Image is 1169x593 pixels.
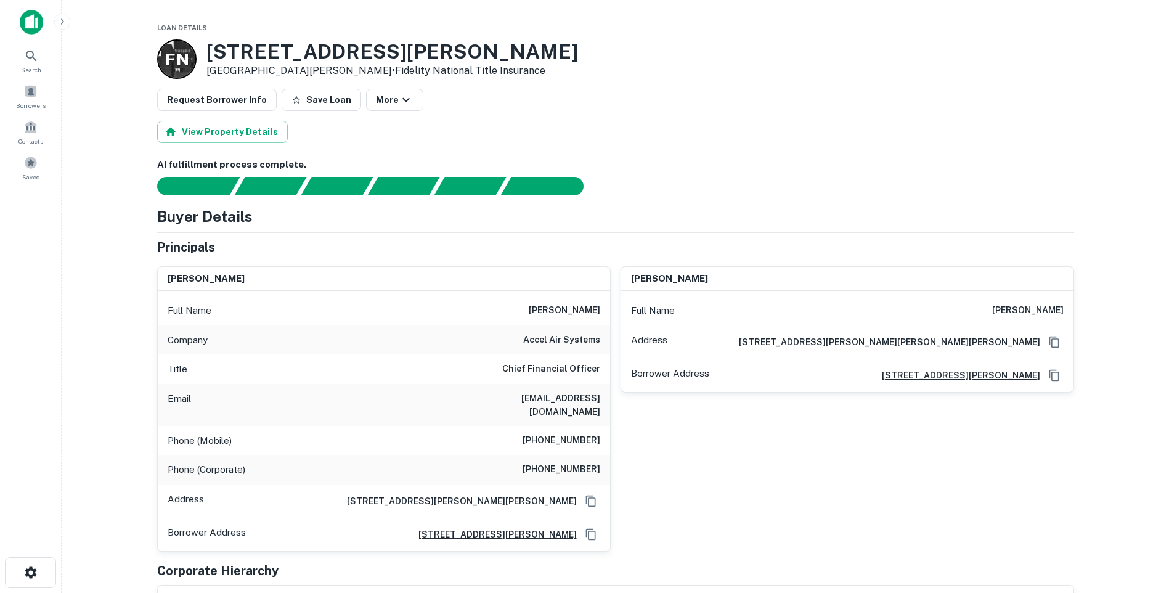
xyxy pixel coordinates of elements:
a: [STREET_ADDRESS][PERSON_NAME][PERSON_NAME][PERSON_NAME] [729,335,1040,349]
p: Phone (Mobile) [168,433,232,448]
h4: Buyer Details [157,205,253,227]
a: [STREET_ADDRESS][PERSON_NAME] [409,528,577,541]
p: Borrower Address [168,525,246,544]
div: AI fulfillment process complete. [501,177,598,195]
span: Loan Details [157,24,207,31]
a: Saved [4,151,58,184]
h6: [PERSON_NAME] [631,272,708,286]
h6: Chief Financial Officer [502,362,600,377]
h6: [PERSON_NAME] [529,303,600,318]
p: F N [165,47,188,72]
span: Search [21,65,41,75]
button: Copy Address [1045,333,1064,351]
button: Request Borrower Info [157,89,277,111]
span: Contacts [18,136,43,146]
div: Principals found, AI now looking for contact information... [367,177,439,195]
a: Fidelity National Title Insurance [395,65,545,76]
button: Copy Address [582,492,600,510]
button: Save Loan [282,89,361,111]
h6: accel air systems [523,333,600,348]
h6: [PHONE_NUMBER] [523,433,600,448]
button: Copy Address [1045,366,1064,385]
p: Borrower Address [631,366,709,385]
h5: Principals [157,238,215,256]
span: Saved [22,172,40,182]
p: Title [168,362,187,377]
h6: [PERSON_NAME] [992,303,1064,318]
a: Search [4,44,58,77]
p: Full Name [168,303,211,318]
p: Email [168,391,191,419]
p: Phone (Corporate) [168,462,245,477]
div: Principals found, still searching for contact information. This may take time... [434,177,506,195]
a: Contacts [4,115,58,149]
p: Address [168,492,204,510]
iframe: Chat Widget [1107,494,1169,554]
button: Copy Address [582,525,600,544]
a: [STREET_ADDRESS][PERSON_NAME][PERSON_NAME] [337,494,577,508]
span: Borrowers [16,100,46,110]
p: Full Name [631,303,675,318]
p: Company [168,333,208,348]
button: More [366,89,423,111]
a: Borrowers [4,80,58,113]
h6: [PHONE_NUMBER] [523,462,600,477]
img: capitalize-icon.png [20,10,43,35]
h6: [EMAIL_ADDRESS][DOMAIN_NAME] [452,391,600,419]
p: [GEOGRAPHIC_DATA][PERSON_NAME] • [206,63,578,78]
div: Sending borrower request to AI... [142,177,235,195]
button: View Property Details [157,121,288,143]
h6: AI fulfillment process complete. [157,158,1074,172]
h5: Corporate Hierarchy [157,562,279,580]
a: [STREET_ADDRESS][PERSON_NAME] [872,369,1040,382]
h3: [STREET_ADDRESS][PERSON_NAME] [206,40,578,63]
p: Address [631,333,667,351]
h6: [PERSON_NAME] [168,272,245,286]
div: Your request is received and processing... [234,177,306,195]
div: Documents found, AI parsing details... [301,177,373,195]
